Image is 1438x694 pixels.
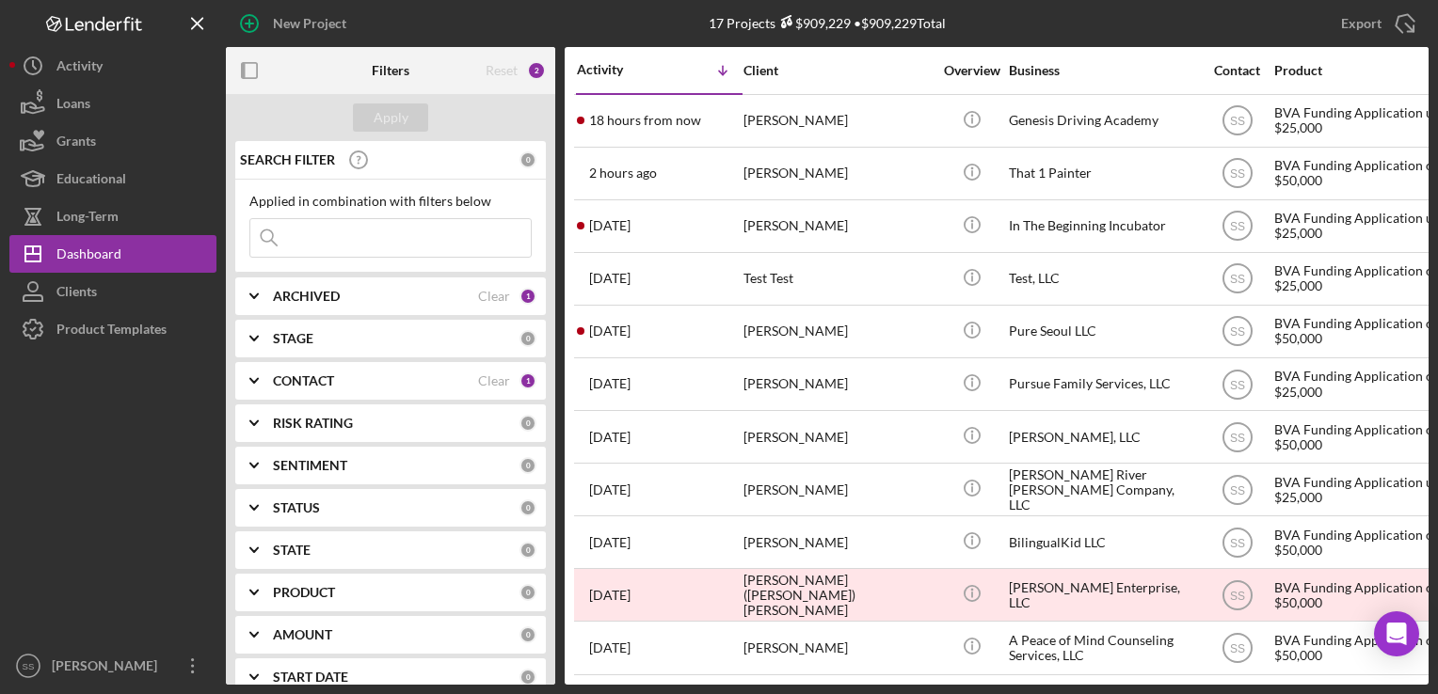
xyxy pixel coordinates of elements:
[1229,378,1244,391] text: SS
[273,585,335,600] b: PRODUCT
[743,254,932,304] div: Test Test
[56,273,97,315] div: Clients
[743,359,932,409] div: [PERSON_NAME]
[1229,431,1244,444] text: SS
[1009,465,1197,514] div: [PERSON_NAME] River [PERSON_NAME] Company, LLC
[1229,273,1244,286] text: SS
[273,627,332,642] b: AMOUNT
[56,235,121,277] div: Dashboard
[589,218,631,233] time: 2025-09-22 14:24
[56,310,167,353] div: Product Templates
[743,465,932,514] div: [PERSON_NAME]
[56,160,126,202] div: Educational
[589,323,631,339] time: 2025-09-19 14:51
[1009,570,1197,620] div: [PERSON_NAME] Enterprise, LLC
[56,85,90,127] div: Loans
[1229,536,1244,549] text: SS
[589,640,631,655] time: 2025-08-14 17:50
[9,85,216,122] button: Loans
[743,623,932,672] div: [PERSON_NAME]
[1009,201,1197,251] div: In The Beginning Incubator
[353,103,428,132] button: Apply
[519,499,536,516] div: 0
[589,535,631,550] time: 2025-08-27 12:15
[478,373,510,388] div: Clear
[9,122,216,160] a: Grants
[1229,589,1244,602] text: SS
[1229,483,1244,497] text: SS
[519,542,536,559] div: 0
[519,151,536,168] div: 0
[9,47,216,85] button: Activity
[273,500,320,515] b: STATUS
[519,415,536,432] div: 0
[519,372,536,389] div: 1
[709,15,946,31] div: 17 Projects • $909,229 Total
[1009,412,1197,462] div: [PERSON_NAME], LLC
[486,63,518,78] div: Reset
[1229,642,1244,655] text: SS
[1009,254,1197,304] div: Test, LLC
[9,647,216,685] button: SS[PERSON_NAME] Santa [PERSON_NAME]
[273,670,348,685] b: START DATE
[273,458,347,473] b: SENTIMENT
[527,61,546,80] div: 2
[1229,167,1244,181] text: SS
[372,63,409,78] b: Filters
[743,412,932,462] div: [PERSON_NAME]
[1009,63,1197,78] div: Business
[589,430,631,445] time: 2025-09-03 15:31
[519,330,536,347] div: 0
[23,661,35,671] text: SS
[519,288,536,305] div: 1
[273,416,353,431] b: RISK RATING
[589,588,631,603] time: 2025-08-20 23:39
[56,122,96,165] div: Grants
[1202,63,1272,78] div: Contact
[9,160,216,197] a: Educational
[1229,115,1244,128] text: SS
[1009,96,1197,146] div: Genesis Driving Academy
[273,543,311,558] b: STATE
[1009,517,1197,567] div: BilingualKid LLC
[589,166,657,181] time: 2025-09-23 17:44
[743,307,932,356] div: [PERSON_NAME]
[1229,325,1244,339] text: SS
[1322,5,1429,42] button: Export
[1374,611,1419,656] div: Open Intercom Messenger
[743,517,932,567] div: [PERSON_NAME]
[9,310,216,348] button: Product Templates
[1009,359,1197,409] div: Pursue Family Services, LLC
[589,271,631,286] time: 2025-09-22 13:45
[743,570,932,620] div: [PERSON_NAME] ([PERSON_NAME]) [PERSON_NAME]
[478,289,510,304] div: Clear
[9,273,216,310] button: Clients
[273,331,313,346] b: STAGE
[56,47,103,89] div: Activity
[273,373,334,388] b: CONTACT
[9,235,216,273] button: Dashboard
[519,669,536,686] div: 0
[589,482,631,497] time: 2025-08-27 15:59
[743,96,932,146] div: [PERSON_NAME]
[1009,149,1197,198] div: That 1 Painter
[273,289,340,304] b: ARCHIVED
[775,15,851,31] div: $909,229
[9,197,216,235] a: Long-Term
[56,197,119,240] div: Long-Term
[226,5,365,42] button: New Project
[519,457,536,474] div: 0
[743,201,932,251] div: [PERSON_NAME]
[1009,307,1197,356] div: Pure Seoul LLC
[577,62,660,77] div: Activity
[743,149,932,198] div: [PERSON_NAME]
[519,626,536,643] div: 0
[249,194,532,209] div: Applied in combination with filters below
[1229,220,1244,233] text: SS
[743,63,932,78] div: Client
